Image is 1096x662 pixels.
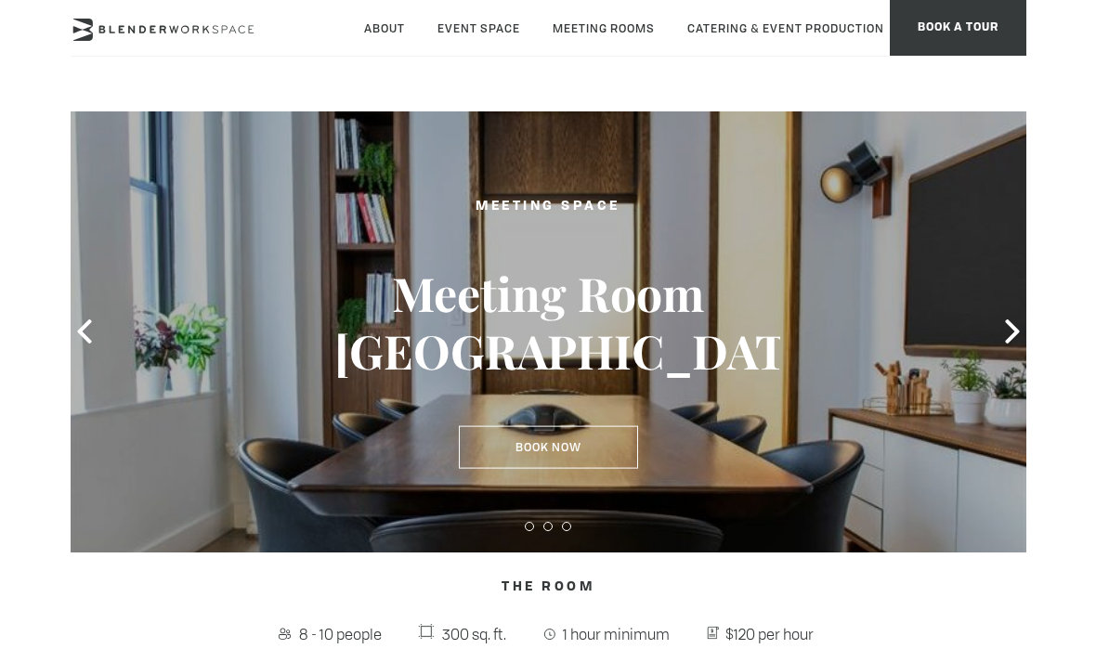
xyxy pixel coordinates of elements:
span: 1 hour minimum [558,619,674,649]
h3: Meeting Room [GEOGRAPHIC_DATA] [334,265,762,380]
h2: Meeting Space [334,195,762,218]
span: 8 - 10 people [294,619,386,649]
a: Book Now [459,426,638,469]
h4: The Room [71,569,1026,604]
span: $120 per hour [722,619,819,649]
span: 300 sq. ft. [437,619,511,649]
